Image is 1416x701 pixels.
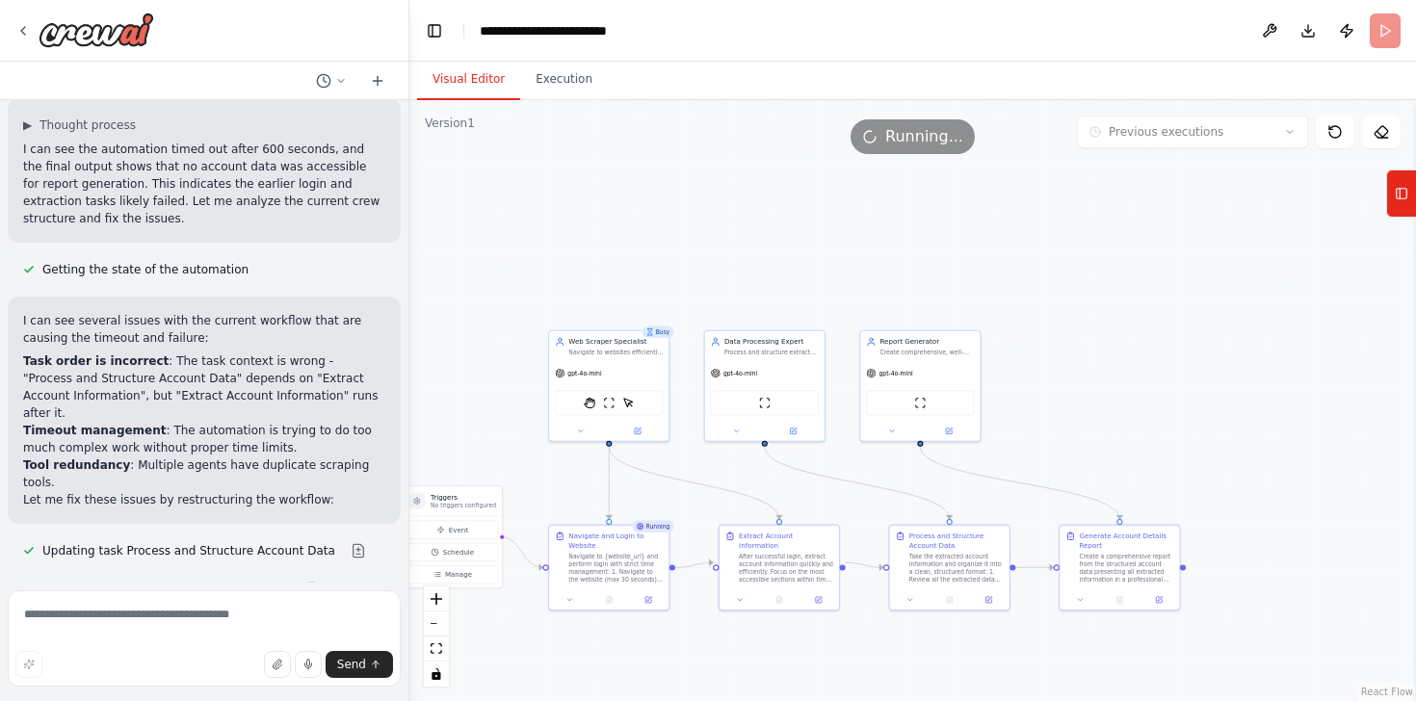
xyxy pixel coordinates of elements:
strong: Tool redundancy [23,458,130,472]
button: Manage [407,565,498,584]
span: Updating task Extract Account Information [42,582,289,597]
span: Updating task Process and Structure Account Data [42,543,335,558]
div: Navigate and Login to Website [568,532,663,551]
button: No output available [1099,594,1141,606]
button: Start a new chat [362,69,393,92]
span: Schedule [443,547,474,557]
p: I can see the automation timed out after 600 seconds, and the final output shows that no account ... [23,141,385,227]
strong: Timeout management [23,424,167,437]
span: Getting the state of the automation [42,262,249,277]
button: No output available [929,594,970,606]
g: Edge from triggers to acd6c6f7-ae7b-4ef9-b73c-90dc863fe4b1 [501,532,542,573]
div: RunningNavigate and Login to WebsiteNavigate to {website_url} and perform login with strict time ... [548,525,669,610]
li: : Multiple agents have duplicate scraping tools. [23,456,385,491]
button: Visual Editor [417,60,520,100]
span: Send [337,657,366,672]
button: Open in side panel [921,426,976,437]
button: Click to speak your automation idea [295,651,322,678]
span: ▶ [23,117,32,133]
div: Create a comprehensive report from the structured account data presenting all extracted informati... [1079,553,1173,584]
p: I can see several issues with the current workflow that are causing the timeout and failure: [23,312,385,347]
span: Previous executions [1109,124,1223,140]
span: Manage [445,570,472,580]
button: Hide left sidebar [421,17,448,44]
div: After successful login, extract account information quickly and efficiently. Focus on the most ac... [739,553,833,584]
button: Switch to previous chat [308,69,354,92]
a: React Flow attribution [1361,687,1413,697]
g: Edge from 85467177-906d-4ed9-a90e-4929509b6bab to 629f05cb-0597-4642-8f1c-862db44c288c [846,558,883,572]
button: Open in side panel [610,426,665,437]
div: Data Processing Expert [724,337,819,347]
div: Version 1 [425,116,475,131]
p: Let me fix these issues by restructuring the workflow: [23,491,385,508]
div: Navigate to {website_url} and perform login with strict time management: 1. Navigate to the websi... [568,553,663,584]
g: Edge from 518fc810-868e-4fbb-8be1-1ac51886a60b to 85467177-906d-4ed9-a90e-4929509b6bab [604,447,784,519]
g: Edge from acd6c6f7-ae7b-4ef9-b73c-90dc863fe4b1 to 85467177-906d-4ed9-a90e-4929509b6bab [675,558,713,572]
span: Event [449,525,468,534]
button: No output available [589,594,630,606]
button: Improve this prompt [15,651,42,678]
button: Open in side panel [1142,594,1176,606]
span: Thought process [39,117,136,133]
p: No triggers configured [431,502,496,509]
button: zoom in [424,586,449,611]
li: : The automation is trying to do too much complex work without proper time limits. [23,422,385,456]
div: BusyWeb Scraper SpecialistNavigate to websites efficiently, handle login processes with strict ti... [548,330,669,442]
button: zoom out [424,611,449,636]
g: Edge from 54af0556-0940-4daf-ab21-f9b2472a03ab to 629f05cb-0597-4642-8f1c-862db44c288c [760,447,955,519]
span: gpt-4o-mini [567,370,601,377]
div: Generate Account Details ReportCreate a comprehensive report from the structured account data pre... [1059,525,1180,610]
button: Execution [520,60,608,100]
li: : The task context is wrong - "Process and Structure Account Data" depends on "Extract Account In... [23,352,385,422]
img: ScrapeWebsiteTool [759,397,771,408]
div: Create comprehensive, well-formatted reports from processed account and web data, presenting info... [879,349,974,356]
div: Extract Account Information [739,532,833,551]
button: Open in side panel [972,594,1006,606]
div: Report GeneratorCreate comprehensive, well-formatted reports from processed account and web data,... [859,330,981,442]
button: No output available [759,594,800,606]
div: Process and Structure Account DataTake the extracted account information and organize it into a c... [889,525,1010,610]
nav: breadcrumb [480,21,660,40]
img: Logo [39,13,154,47]
button: Open in side panel [801,594,835,606]
div: Busy [642,326,674,338]
div: Web Scraper Specialist [568,337,663,347]
img: ScrapeElementFromWebsiteTool [622,397,634,408]
div: Process and Structure Account Data [909,532,1004,551]
g: Edge from 629f05cb-0597-4642-8f1c-862db44c288c to a390489d-6d24-4870-a6c1-3ca82af3448c [1015,562,1053,572]
div: Take the extracted account information and organize it into a clean, structured format: 1. Review... [909,553,1004,584]
button: Event [407,521,498,539]
button: Open in side panel [632,594,666,606]
div: Generate Account Details Report [1079,532,1173,551]
g: Edge from 66b759b6-ec50-4a23-bf16-30e1d7b2e437 to a390489d-6d24-4870-a6c1-3ca82af3448c [915,447,1124,519]
div: Process and structure extracted web data, clean and organize information, and prepare it for repo... [724,349,819,356]
button: Previous executions [1077,116,1308,148]
img: ScrapeWebsiteTool [603,397,615,408]
div: Running [632,521,673,532]
div: React Flow controls [424,586,449,687]
span: gpt-4o-mini [723,370,757,377]
img: ScrapeWebsiteTool [914,397,926,408]
img: StagehandTool [584,397,595,408]
button: Open in side panel [766,426,821,437]
span: Running... [885,125,963,148]
div: Report Generator [879,337,974,347]
button: Send [326,651,393,678]
div: TriggersNo triggers configuredEventScheduleManage [403,485,503,588]
button: Schedule [407,543,498,561]
strong: Task order is incorrect [23,354,169,368]
span: gpt-4o-mini [878,370,912,377]
h3: Triggers [431,492,496,502]
div: Extract Account InformationAfter successful login, extract account information quickly and effici... [719,525,840,610]
div: Data Processing ExpertProcess and structure extracted web data, clean and organize information, a... [704,330,826,442]
div: Navigate to websites efficiently, handle login processes with strict time limits, and extract bas... [568,349,663,356]
button: toggle interactivity [424,662,449,687]
button: fit view [424,636,449,662]
g: Edge from 518fc810-868e-4fbb-8be1-1ac51886a60b to acd6c6f7-ae7b-4ef9-b73c-90dc863fe4b1 [604,447,614,519]
button: ▶Thought process [23,117,136,133]
button: Upload files [264,651,291,678]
